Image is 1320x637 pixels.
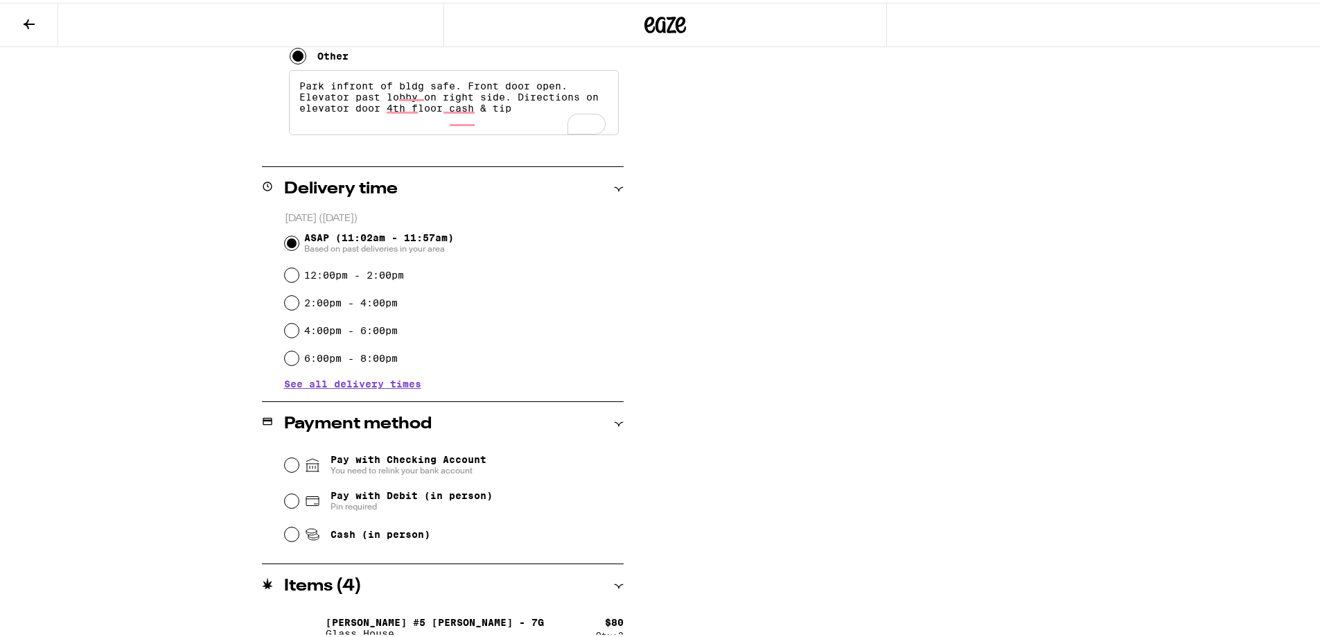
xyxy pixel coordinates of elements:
[284,178,398,195] h2: Delivery time
[284,575,362,592] h2: Items ( 4 )
[284,413,432,430] h2: Payment method
[290,40,349,67] button: Other
[331,462,486,473] span: You need to relink your bank account
[326,614,544,625] p: [PERSON_NAME] #5 [PERSON_NAME] - 7g
[8,10,100,21] span: Hi. Need any help?
[331,526,430,537] span: Cash (in person)
[284,376,421,386] button: See all delivery times
[304,241,454,252] span: Based on past deliveries in your area
[304,322,398,333] label: 4:00pm - 6:00pm
[596,628,624,637] div: Qty: 2
[331,451,486,473] span: Pay with Checking Account
[605,614,624,625] div: $ 80
[326,625,544,636] p: Glass House
[304,267,404,278] label: 12:00pm - 2:00pm
[304,229,454,252] span: ASAP (11:02am - 11:57am)
[317,48,349,59] div: Other
[331,498,493,509] span: Pin required
[304,350,398,361] label: 6:00pm - 8:00pm
[304,295,398,306] label: 2:00pm - 4:00pm
[285,209,624,222] p: [DATE] ([DATE])
[289,67,619,132] textarea: To enrich screen reader interactions, please activate Accessibility in Grammarly extension settings
[331,487,493,498] span: Pay with Debit (in person)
